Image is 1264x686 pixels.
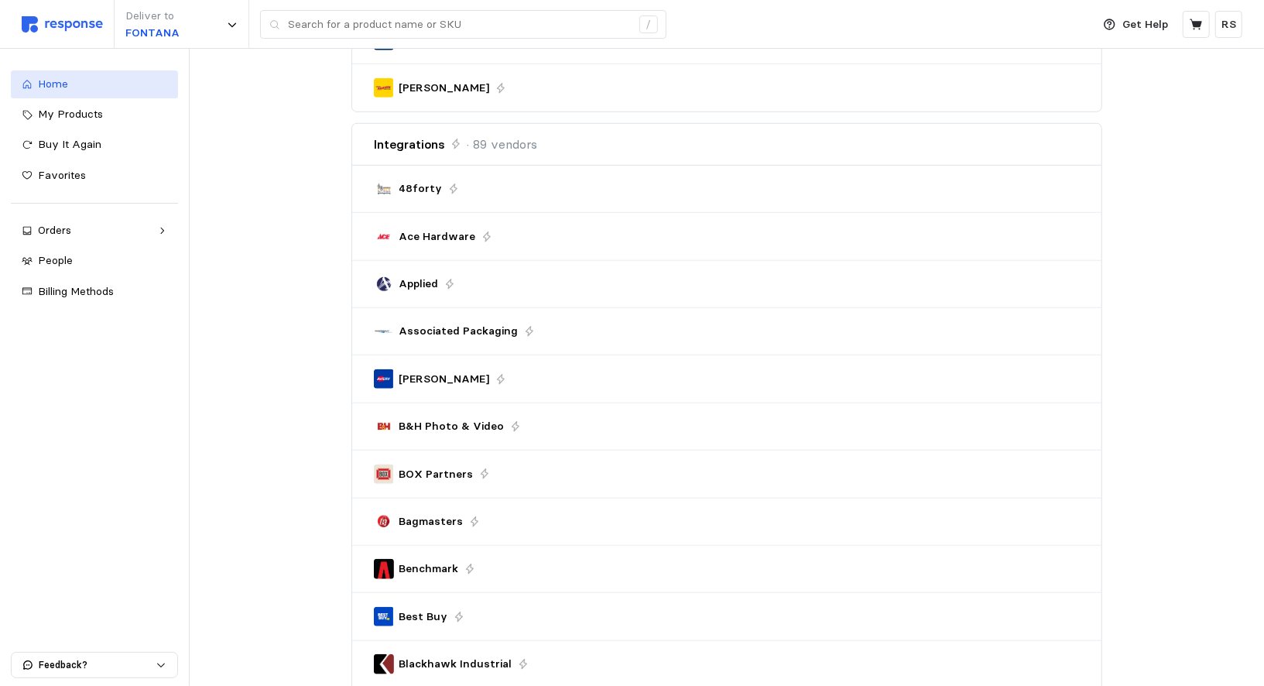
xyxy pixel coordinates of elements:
p: Best Buy [399,609,448,626]
span: Integrations [374,135,445,154]
p: Bagmasters [399,513,464,530]
a: Home [11,70,178,98]
span: People [38,253,73,267]
p: Get Help [1123,16,1169,33]
p: Benchmark [399,561,459,578]
p: Associated Packaging [399,323,519,340]
a: Billing Methods [11,278,178,306]
p: FONTANA [125,25,180,42]
p: [PERSON_NAME] [399,80,490,97]
button: RS [1215,11,1242,38]
a: People [11,247,178,275]
p: Feedback? [39,658,156,672]
span: Home [38,77,68,91]
a: My Products [11,101,178,129]
p: Blackhawk Industrial [399,656,512,673]
p: Ace Hardware [399,228,476,245]
p: 48forty [399,180,443,197]
a: Orders [11,217,178,245]
span: Buy It Again [38,137,101,151]
p: B&H Photo & Video [399,418,505,435]
button: Get Help [1094,10,1178,39]
span: Favorites [38,168,86,182]
img: svg%3e [22,16,103,33]
button: Feedback? [12,653,177,677]
div: / [639,15,658,34]
p: Deliver to [125,8,180,25]
p: [PERSON_NAME] [399,371,490,388]
input: Search for a product name or SKU [288,11,631,39]
p: RS [1221,16,1236,33]
a: Buy It Again [11,131,178,159]
p: Applied [399,276,439,293]
p: BOX Partners [399,466,474,483]
a: Favorites [11,162,178,190]
span: Billing Methods [38,284,114,298]
span: · 89 vendors [467,135,537,154]
div: Orders [38,222,151,239]
span: My Products [38,107,103,121]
